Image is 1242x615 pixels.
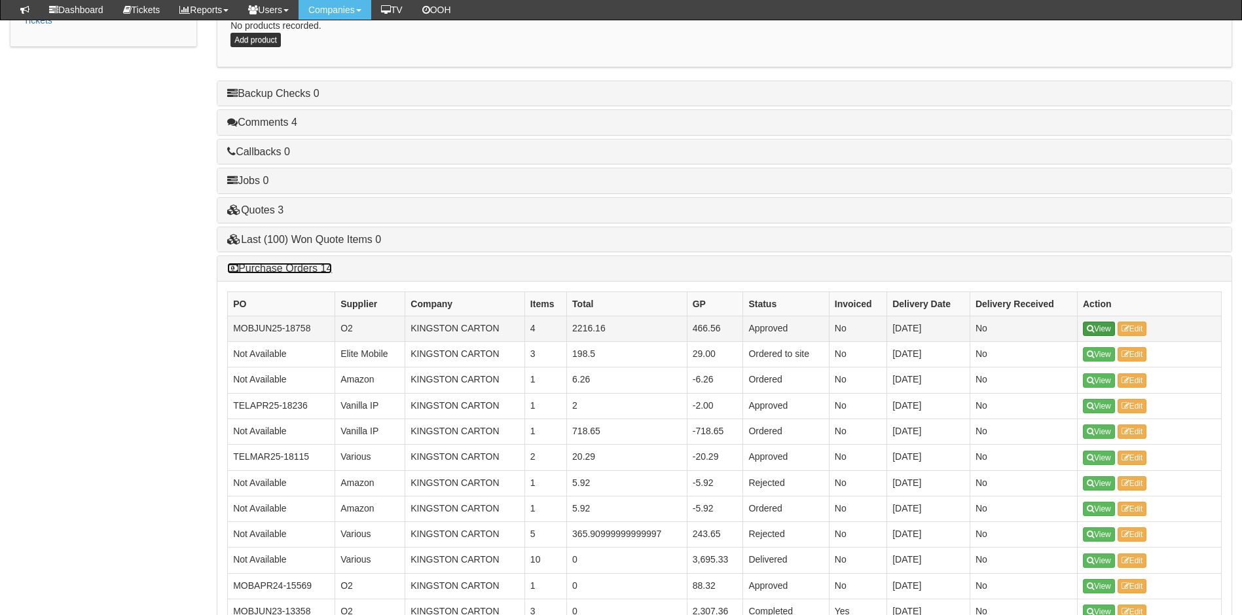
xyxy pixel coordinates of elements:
[405,316,525,341] td: KINGSTON CARTON
[970,393,1077,419] td: No
[687,496,743,521] td: -5.92
[743,316,829,341] td: Approved
[829,393,886,419] td: No
[567,548,687,573] td: 0
[227,117,297,128] a: Comments 4
[887,316,970,341] td: [DATE]
[524,522,566,548] td: 5
[887,445,970,470] td: [DATE]
[1118,373,1147,388] a: Edit
[335,470,405,496] td: Amazon
[567,316,687,341] td: 2216.16
[524,291,566,316] th: Items
[228,419,335,444] td: Not Available
[227,263,332,274] a: Purchase Orders 14
[687,316,743,341] td: 466.56
[887,342,970,367] td: [DATE]
[1118,476,1147,491] a: Edit
[335,573,405,599] td: O2
[687,522,743,548] td: 243.65
[1083,527,1115,542] a: View
[227,234,381,245] a: Last (100) Won Quote Items 0
[567,522,687,548] td: 365.90999999999997
[887,573,970,599] td: [DATE]
[743,342,829,367] td: Ordered to site
[687,419,743,444] td: -718.65
[970,496,1077,521] td: No
[524,496,566,521] td: 1
[1118,451,1147,465] a: Edit
[970,445,1077,470] td: No
[970,419,1077,444] td: No
[1083,373,1115,388] a: View
[335,367,405,393] td: Amazon
[743,573,829,599] td: Approved
[567,496,687,521] td: 5.92
[228,470,335,496] td: Not Available
[1118,322,1147,336] a: Edit
[970,470,1077,496] td: No
[335,393,405,419] td: Vanilla IP
[24,15,52,26] a: Tickets
[227,204,283,215] a: Quotes 3
[227,88,320,99] a: Backup Checks 0
[405,419,525,444] td: KINGSTON CARTON
[970,342,1077,367] td: No
[228,522,335,548] td: Not Available
[567,445,687,470] td: 20.29
[687,393,743,419] td: -2.00
[567,291,687,316] th: Total
[743,548,829,573] td: Delivered
[405,548,525,573] td: KINGSTON CARTON
[405,573,525,599] td: KINGSTON CARTON
[687,342,743,367] td: 29.00
[687,291,743,316] th: GP
[970,367,1077,393] td: No
[887,522,970,548] td: [DATE]
[524,316,566,341] td: 4
[524,393,566,419] td: 1
[335,291,405,316] th: Supplier
[228,316,335,341] td: MOBJUN25-18758
[1118,424,1147,439] a: Edit
[524,419,566,444] td: 1
[1118,579,1147,593] a: Edit
[567,393,687,419] td: 2
[1083,451,1115,465] a: View
[405,522,525,548] td: KINGSTON CARTON
[1083,579,1115,593] a: View
[1083,399,1115,413] a: View
[567,470,687,496] td: 5.92
[829,291,886,316] th: Invoiced
[567,367,687,393] td: 6.26
[887,419,970,444] td: [DATE]
[524,470,566,496] td: 1
[1118,399,1147,413] a: Edit
[970,548,1077,573] td: No
[228,342,335,367] td: Not Available
[227,146,290,157] a: Callbacks 0
[524,548,566,573] td: 10
[829,419,886,444] td: No
[1077,291,1221,316] th: Action
[405,291,525,316] th: Company
[335,316,405,341] td: O2
[687,573,743,599] td: 88.32
[743,470,829,496] td: Rejected
[335,496,405,521] td: Amazon
[1083,502,1115,516] a: View
[743,496,829,521] td: Ordered
[405,470,525,496] td: KINGSTON CARTON
[970,316,1077,341] td: No
[524,445,566,470] td: 2
[335,522,405,548] td: Various
[1083,347,1115,362] a: View
[335,342,405,367] td: Elite Mobile
[405,367,525,393] td: KINGSTON CARTON
[887,470,970,496] td: [DATE]
[335,548,405,573] td: Various
[228,367,335,393] td: Not Available
[405,393,525,419] td: KINGSTON CARTON
[829,342,886,367] td: No
[1118,553,1147,568] a: Edit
